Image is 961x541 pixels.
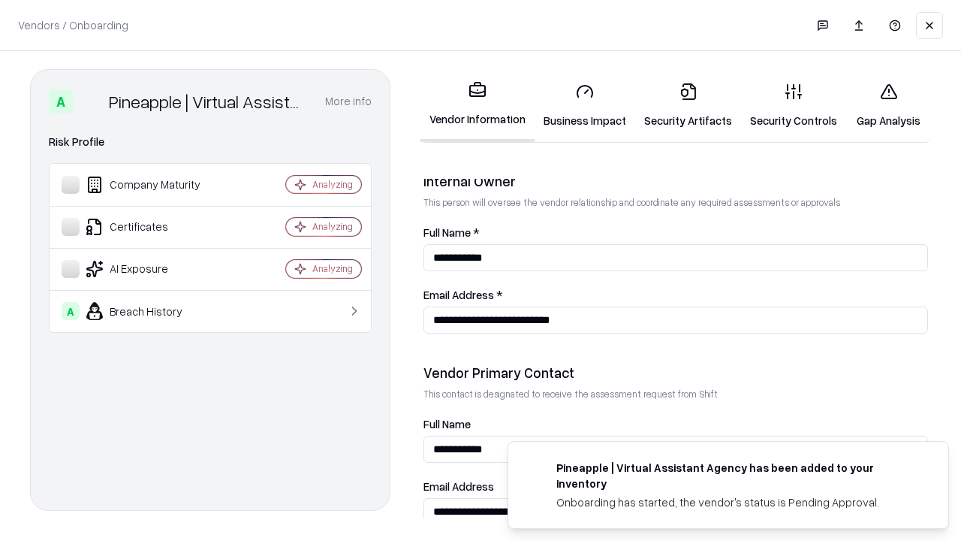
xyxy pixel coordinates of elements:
label: Full Name * [423,227,928,238]
div: A [49,89,73,113]
div: Breach History [62,302,241,320]
div: Onboarding has started, the vendor's status is Pending Approval. [556,494,912,510]
p: This contact is designated to receive the assessment request from Shift [423,388,928,400]
label: Email Address * [423,289,928,301]
p: This person will oversee the vendor relationship and coordinate any required assessments or appro... [423,196,928,209]
label: Full Name [423,419,928,430]
a: Gap Analysis [846,71,931,141]
div: Risk Profile [49,133,372,151]
button: More info [325,88,372,115]
div: Pineapple | Virtual Assistant Agency has been added to your inventory [556,460,912,491]
label: Email Address [423,481,928,492]
div: Internal Owner [423,172,928,190]
div: Company Maturity [62,176,241,194]
div: A [62,302,80,320]
div: AI Exposure [62,260,241,278]
a: Business Impact [535,71,635,141]
a: Vendor Information [420,69,535,142]
img: trypineapple.com [526,460,544,478]
div: Analyzing [312,178,353,191]
div: Analyzing [312,220,353,233]
div: Certificates [62,218,241,236]
img: Pineapple | Virtual Assistant Agency [79,89,103,113]
div: Pineapple | Virtual Assistant Agency [109,89,307,113]
a: Security Artifacts [635,71,741,141]
div: Analyzing [312,262,353,275]
div: Vendor Primary Contact [423,364,928,382]
a: Security Controls [741,71,846,141]
p: Vendors / Onboarding [18,17,128,33]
